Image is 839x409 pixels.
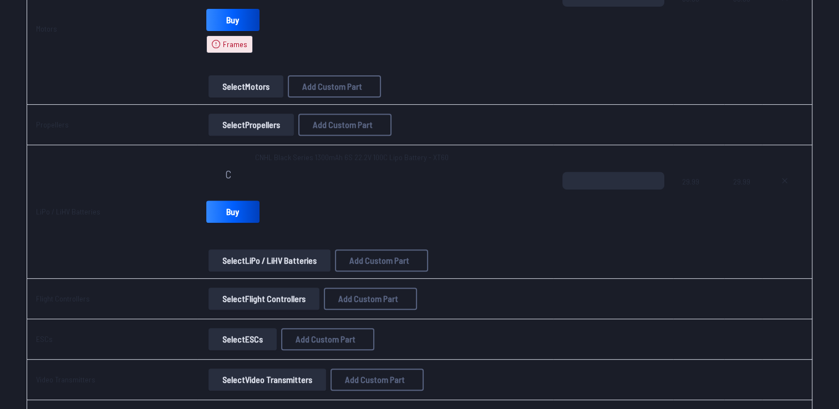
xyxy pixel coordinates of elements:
[288,75,381,98] button: Add Custom Part
[209,328,277,350] button: SelectESCs
[36,24,57,33] a: Motors
[302,82,362,91] span: Add Custom Part
[36,120,69,129] a: Propellers
[345,375,405,384] span: Add Custom Part
[338,294,398,303] span: Add Custom Part
[36,375,95,384] a: Video Transmitters
[36,334,53,344] a: ESCs
[206,75,286,98] a: SelectMotors
[206,201,260,223] a: Buy
[209,369,326,391] button: SelectVideo Transmitters
[36,207,100,216] a: LiPo / LiHV Batteries
[313,120,373,129] span: Add Custom Part
[206,9,260,31] a: Buy
[296,335,355,344] span: Add Custom Part
[206,114,296,136] a: SelectPropellers
[335,249,428,272] button: Add Custom Part
[209,114,294,136] button: SelectPropellers
[225,168,231,180] span: C
[209,288,319,310] button: SelectFlight Controllers
[206,249,333,272] a: SelectLiPo / LiHV Batteries
[281,328,374,350] button: Add Custom Part
[36,294,90,303] a: Flight Controllers
[255,152,449,162] span: CNHL Black Series 1300mAh 6S 22.2V 100C Lipo Battery - XT60
[206,288,322,310] a: SelectFlight Controllers
[206,369,328,391] a: SelectVideo Transmitters
[298,114,391,136] button: Add Custom Part
[324,288,417,310] button: Add Custom Part
[349,256,409,265] span: Add Custom Part
[223,39,247,50] span: Frames
[330,369,424,391] button: Add Custom Part
[733,172,754,225] span: 29.99
[209,249,330,272] button: SelectLiPo / LiHV Batteries
[682,172,715,225] span: 29.99
[255,152,449,163] a: CNHL Black Series 1300mAh 6S 22.2V 100C Lipo Battery - XT60
[209,75,283,98] button: SelectMotors
[206,328,279,350] a: SelectESCs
